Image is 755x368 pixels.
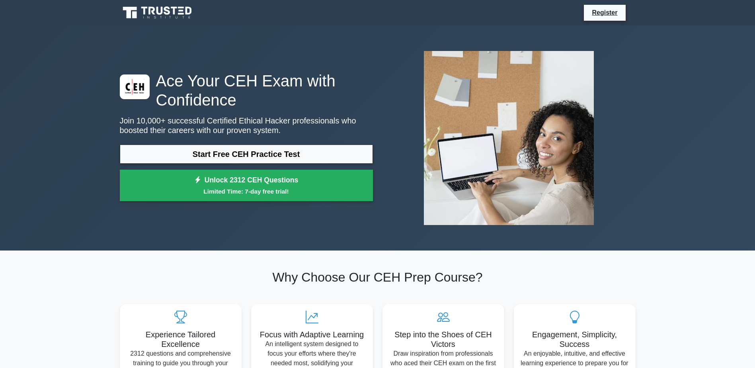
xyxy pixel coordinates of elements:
[120,270,636,285] h2: Why Choose Our CEH Prep Course?
[126,330,235,349] h5: Experience Tailored Excellence
[120,116,373,135] p: Join 10,000+ successful Certified Ethical Hacker professionals who boosted their careers with our...
[130,187,363,196] small: Limited Time: 7-day free trial!
[258,330,367,339] h5: Focus with Adaptive Learning
[389,330,498,349] h5: Step into the Shoes of CEH Victors
[120,145,373,164] a: Start Free CEH Practice Test
[120,71,373,110] h1: Ace Your CEH Exam with Confidence
[520,330,629,349] h5: Engagement, Simplicity, Success
[587,8,622,18] a: Register
[120,170,373,202] a: Unlock 2312 CEH QuestionsLimited Time: 7-day free trial!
